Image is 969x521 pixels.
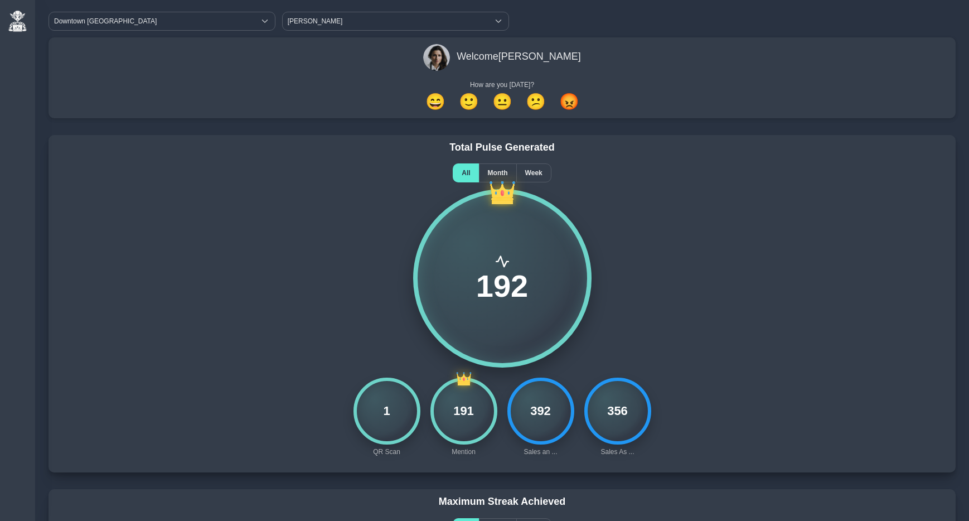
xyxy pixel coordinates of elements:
[525,169,542,177] span: Week
[283,12,488,30] span: [PERSON_NAME]
[507,378,574,445] div: Sales an ... points 392
[453,163,478,182] div: All
[600,448,634,456] div: Sales As ...
[452,448,476,456] div: Mention
[479,163,516,182] div: Month
[55,142,949,154] h4: Total Pulse Generated
[373,448,400,456] div: QR Scan
[524,92,548,112] button: Not great
[423,44,450,71] img: avatar
[55,81,949,89] div: How are you [DATE]?
[491,92,514,112] button: Okay
[8,10,27,32] img: ReviewElf Logo
[488,169,508,177] span: Month
[353,378,420,445] div: Generate QR for reviews
[255,12,275,30] div: Select a location
[524,448,557,456] div: Sales an ...
[462,169,470,177] span: All
[457,92,481,112] button: Good
[353,378,420,445] div: QR Scan points 1
[49,12,255,30] span: Downtown [GEOGRAPHIC_DATA]
[476,271,528,302] span: 192
[558,92,581,112] button: Angry
[516,163,551,182] div: Week
[430,378,497,445] div: Mention points 191
[584,378,651,445] div: Sales As ... points 356
[488,12,508,30] div: Select employee
[424,92,447,112] button: Great
[457,51,581,63] h4: Welcome [PERSON_NAME]
[413,189,592,368] div: Total points 192
[55,496,949,508] h4: Maximum Streak Achieved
